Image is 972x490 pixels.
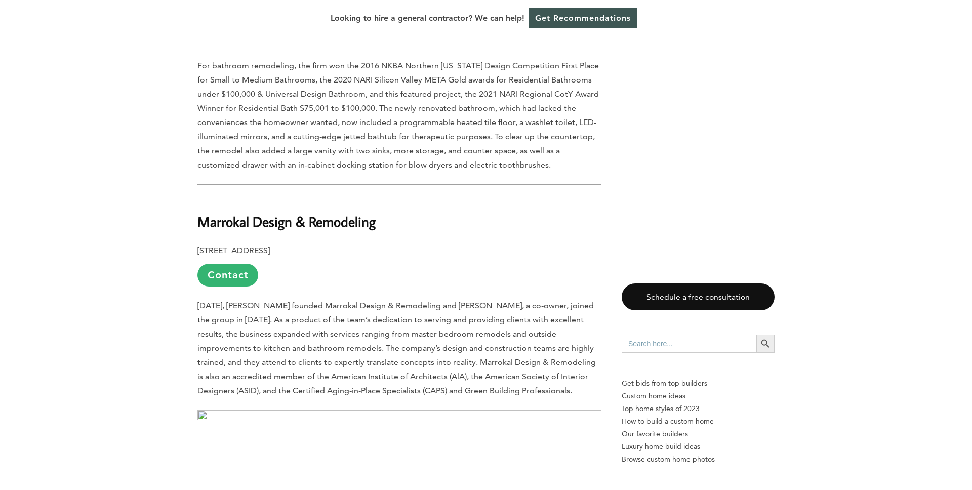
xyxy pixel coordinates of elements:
a: Luxury home build ideas [622,440,775,453]
a: Custom home ideas [622,390,775,402]
p: Get bids from top builders [622,377,775,390]
a: How to build a custom home [622,415,775,428]
b: [STREET_ADDRESS] [197,246,270,255]
a: Contact [197,264,258,287]
span: [DATE], [PERSON_NAME] founded Marrokal Design & Remodeling and [PERSON_NAME], a co-owner, joined ... [197,301,596,395]
a: Top home styles of 2023 [622,402,775,415]
span: For bathroom remodeling, the firm won the 2016 NKBA Northern [US_STATE] Design Competition First ... [197,61,599,170]
a: Browse custom home photos [622,453,775,466]
a: Our favorite builders [622,428,775,440]
svg: Search [760,338,771,349]
a: Schedule a free consultation [622,283,775,310]
input: Search here... [622,335,756,353]
a: Get Recommendations [529,8,637,28]
b: Marrokal Design & Remodeling [197,213,376,230]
